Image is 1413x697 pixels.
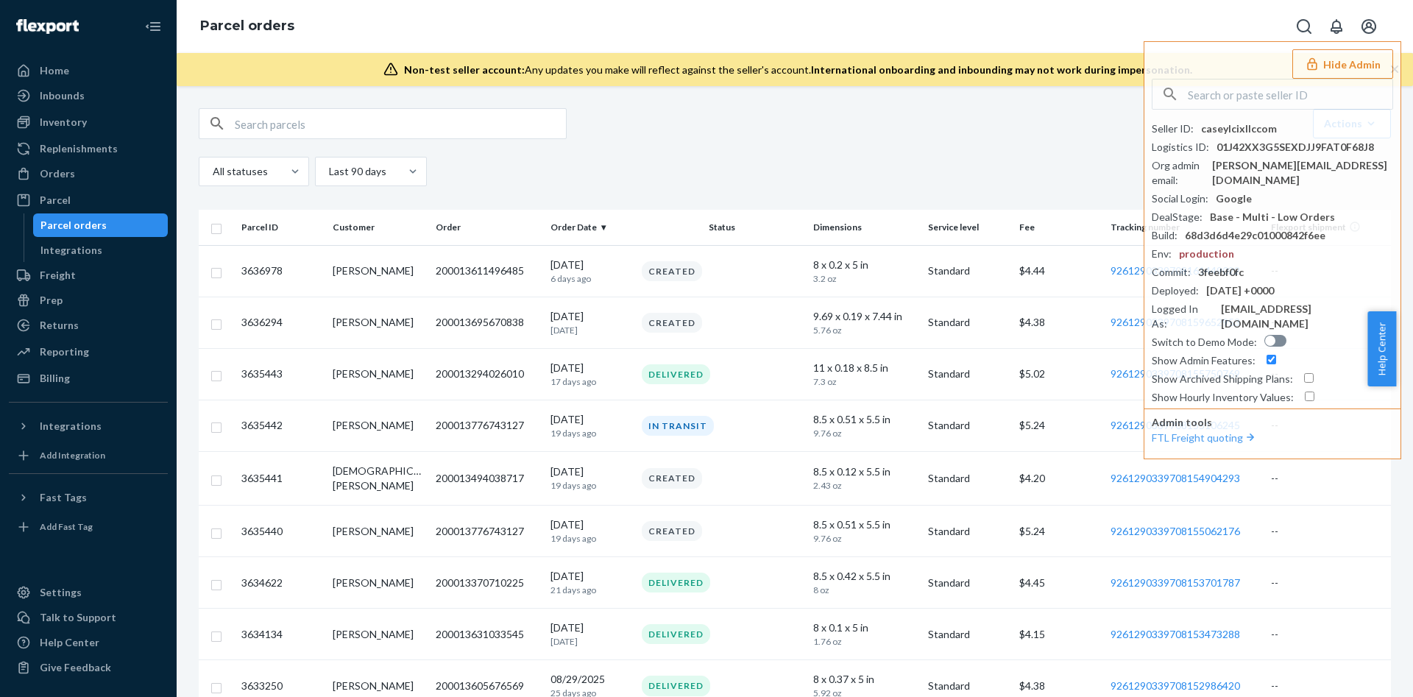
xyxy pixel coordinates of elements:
[1152,265,1191,280] div: Commit :
[9,656,168,679] button: Give Feedback
[550,620,630,635] p: [DATE]
[9,606,168,629] button: Talk to Support
[241,679,321,693] p: 3633250
[928,471,1007,486] p: Standard
[550,569,630,584] p: [DATE]
[327,164,329,179] input: Last 90 days
[1265,609,1391,660] td: --
[404,63,525,76] span: Non-test seller account:
[9,515,168,539] a: Add Fast Tag
[40,115,87,130] div: Inventory
[436,524,538,539] div: 200013776743127
[550,324,630,336] p: [DATE]
[928,679,1007,693] p: Standard
[636,210,807,245] th: Status
[235,109,566,138] input: Search parcels
[1111,367,1240,380] a: 9261290339708155750769
[813,517,916,532] div: 8.5 x 0.51 x 5.5 in
[1212,158,1393,188] div: [PERSON_NAME][EMAIL_ADDRESS][DOMAIN_NAME]
[642,676,710,696] div: Delivered
[436,627,538,642] div: 200013631033545
[9,110,168,134] a: Inventory
[1217,140,1374,155] div: 01J42XX3G5SEXDJJ9FAT0F68J8
[1105,210,1265,245] th: Tracking number
[1152,415,1393,430] p: Admin tools
[1111,472,1240,484] a: 9261290339708154904293
[9,581,168,604] a: Settings
[1265,506,1391,557] td: --
[1198,265,1244,280] div: 3feebf0fc
[813,412,916,427] div: 8.5 x 0.51 x 5.5 in
[1019,418,1099,433] p: $ 5.24
[9,444,168,467] a: Add Integration
[642,416,714,436] div: In Transit
[813,620,916,635] div: 8 x 0.1 x 5 in
[333,315,424,330] div: [PERSON_NAME]
[1111,576,1240,589] a: 9261290339708153701787
[436,679,538,693] div: 200013605676569
[241,471,321,486] p: 3635441
[642,468,702,488] div: Created
[9,314,168,337] a: Returns
[33,238,169,262] a: Integrations
[40,318,79,333] div: Returns
[1152,335,1257,350] div: Switch to Demo Mode :
[1152,372,1293,386] div: Show Archived Shipping Plans :
[33,213,169,237] a: Parcel orders
[1188,79,1392,109] input: Search or paste seller ID
[550,375,630,388] p: 17 days ago
[241,418,321,433] p: 3635442
[40,63,69,78] div: Home
[9,367,168,390] a: Billing
[550,309,630,324] p: [DATE]
[241,627,321,642] p: 3634134
[550,584,630,596] p: 21 days ago
[550,479,630,492] p: 19 days ago
[1019,524,1099,539] p: $ 5.24
[40,166,75,181] div: Orders
[9,137,168,160] a: Replenishments
[1152,121,1194,136] div: Seller ID :
[1265,557,1391,609] td: --
[333,576,424,590] div: [PERSON_NAME]
[40,218,107,233] div: Parcel orders
[813,427,875,439] p: 9.76 oz
[1152,247,1172,261] div: Env :
[241,315,321,330] p: 3636294
[1292,49,1393,79] button: Hide Admin
[1206,283,1274,298] div: [DATE] +0000
[9,263,168,287] a: Freight
[1019,315,1099,330] p: $ 4.38
[1152,191,1208,206] div: Social Login :
[1152,210,1203,224] div: DealStage :
[40,141,118,156] div: Replenishments
[811,63,1192,76] span: International onboarding and inbounding may not work during impersonation.
[813,375,875,388] p: 7.3 oz
[1111,525,1240,537] a: 9261290339708155062176
[928,576,1007,590] p: Standard
[1111,316,1240,328] a: 9261290339708159652953
[40,660,111,675] div: Give Feedback
[813,309,916,324] div: 9.69 x 0.19 x 7.44 in
[550,635,630,648] p: [DATE]
[241,263,321,278] p: 3636978
[436,263,538,278] div: 200013611496485
[9,486,168,509] button: Fast Tags
[9,340,168,364] a: Reporting
[1152,283,1199,298] div: Deployed :
[436,576,538,590] div: 200013370710225
[1320,653,1398,690] iframe: Opens a widget where you can chat to one of our agents
[327,210,430,245] th: Customer
[550,427,630,439] p: 19 days ago
[813,635,875,648] p: 1.76 oz
[813,672,916,687] div: 8 x 0.37 x 5 in
[436,315,538,330] div: 200013695670838
[333,627,424,642] div: [PERSON_NAME]
[1289,12,1319,41] button: Open Search Box
[1152,431,1258,444] a: FTL Freight quoting
[1152,158,1205,188] div: Org admin email :
[241,524,321,539] p: 3635440
[40,419,102,434] div: Integrations
[550,272,630,285] p: 6 days ago
[211,164,213,179] input: All statuses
